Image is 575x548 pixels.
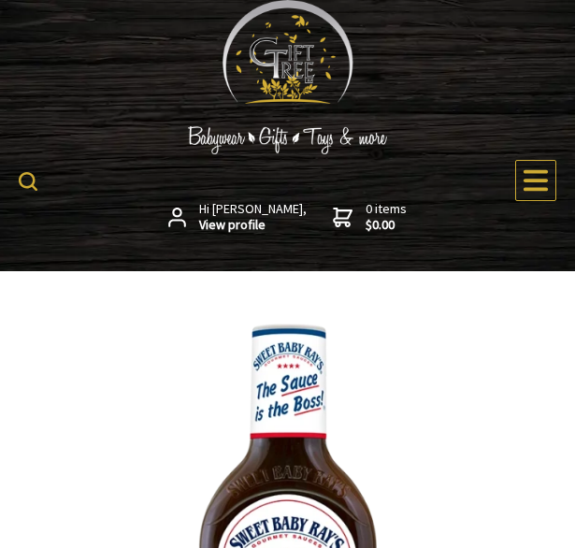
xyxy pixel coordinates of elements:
[366,200,407,234] span: 0 items
[199,201,307,234] span: Hi [PERSON_NAME],
[19,172,37,191] img: product search
[148,126,428,154] img: Babywear - Gifts - Toys & more
[366,217,407,234] strong: $0.00
[333,201,407,234] a: 0 items$0.00
[168,201,307,234] a: Hi [PERSON_NAME],View profile
[199,217,307,234] strong: View profile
